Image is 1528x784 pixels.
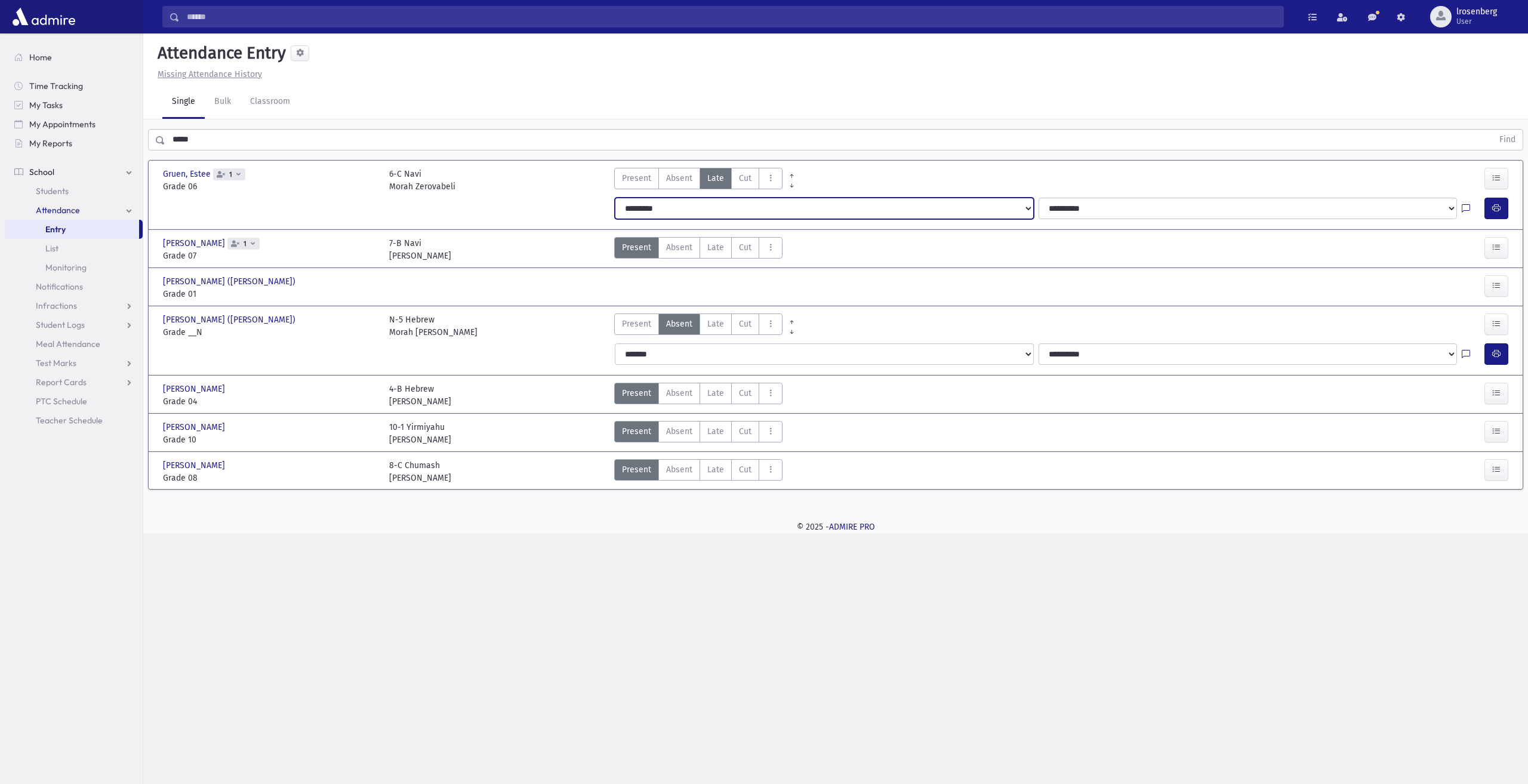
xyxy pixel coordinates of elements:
span: Time Tracking [29,81,83,91]
span: Report Cards [36,377,87,388]
a: School [5,162,143,182]
span: Late [707,387,724,399]
a: Missing Attendance History [153,69,262,79]
span: Cut [739,387,751,399]
span: Teacher Schedule [36,415,103,426]
a: My Tasks [5,96,143,115]
span: Absent [666,387,692,399]
a: Notifications [5,277,143,296]
span: Cut [739,318,751,330]
a: Meal Attendance [5,334,143,353]
button: Find [1492,130,1523,150]
span: Cut [739,241,751,254]
a: Monitoring [5,258,143,277]
a: Infractions [5,296,143,315]
span: My Tasks [29,100,63,110]
span: Students [36,186,69,196]
span: [PERSON_NAME] ([PERSON_NAME]) [163,313,298,326]
img: AdmirePro [10,5,78,29]
input: Search [180,6,1283,27]
div: AttTypes [614,237,783,262]
span: Absent [666,172,692,185]
div: 7-B Navi [PERSON_NAME] [389,237,451,262]
span: Late [707,172,724,185]
div: 8-C Chumash [PERSON_NAME] [389,459,451,484]
a: Time Tracking [5,76,143,96]
div: © 2025 - [162,521,1509,533]
u: Missing Attendance History [158,69,262,79]
span: Late [707,425,724,438]
span: My Appointments [29,119,95,130]
span: Present [622,463,651,476]
div: AttTypes [614,383,783,408]
div: N-5 Hebrew Morah [PERSON_NAME] [389,313,478,339]
span: Absent [666,463,692,476]
span: 1 [227,171,235,179]
span: [PERSON_NAME] [163,421,227,433]
span: Absent [666,318,692,330]
a: My Reports [5,134,143,153]
span: Present [622,425,651,438]
span: [PERSON_NAME] [163,237,227,250]
span: Grade 04 [163,395,377,408]
span: Late [707,241,724,254]
div: 6-C Navi Morah Zerovabeli [389,168,455,193]
span: Grade 07 [163,250,377,262]
span: User [1456,17,1497,26]
span: Grade __N [163,326,377,339]
span: My Reports [29,138,72,149]
span: Notifications [36,281,83,292]
span: Present [622,172,651,185]
span: Late [707,318,724,330]
span: Grade 06 [163,180,377,193]
a: Report Cards [5,373,143,392]
span: Meal Attendance [36,339,100,349]
a: PTC Schedule [5,392,143,411]
a: Classroom [241,85,300,119]
span: Entry [45,224,66,235]
div: AttTypes [614,459,783,484]
span: Present [622,318,651,330]
span: Cut [739,425,751,438]
span: School [29,167,54,177]
span: Infractions [36,300,77,311]
span: Gruen, Estee [163,168,213,180]
span: Student Logs [36,319,85,330]
span: Grade 08 [163,472,377,484]
span: [PERSON_NAME] [163,383,227,395]
span: PTC Schedule [36,396,87,407]
a: Single [162,85,205,119]
a: My Appointments [5,115,143,134]
a: Test Marks [5,353,143,373]
span: Present [622,241,651,254]
span: Home [29,52,52,63]
a: Bulk [205,85,241,119]
span: Attendance [36,205,80,216]
a: Entry [5,220,139,239]
div: AttTypes [614,313,783,339]
a: List [5,239,143,258]
span: 1 [241,240,249,248]
h5: Attendance Entry [153,43,286,63]
a: Student Logs [5,315,143,334]
span: Grade 10 [163,433,377,446]
div: AttTypes [614,168,783,193]
span: Absent [666,241,692,254]
span: Test Marks [36,358,76,368]
div: 4-B Hebrew [PERSON_NAME] [389,383,451,408]
div: AttTypes [614,421,783,446]
span: Grade 01 [163,288,377,300]
span: Present [622,387,651,399]
a: Students [5,182,143,201]
span: [PERSON_NAME] [163,459,227,472]
span: Monitoring [45,262,87,273]
span: Late [707,463,724,476]
span: Absent [666,425,692,438]
a: Teacher Schedule [5,411,143,430]
span: Cut [739,463,751,476]
a: ADMIRE PRO [829,522,875,532]
span: Cut [739,172,751,185]
a: Home [5,48,143,67]
span: lrosenberg [1456,7,1497,17]
span: [PERSON_NAME] ([PERSON_NAME]) [163,275,298,288]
